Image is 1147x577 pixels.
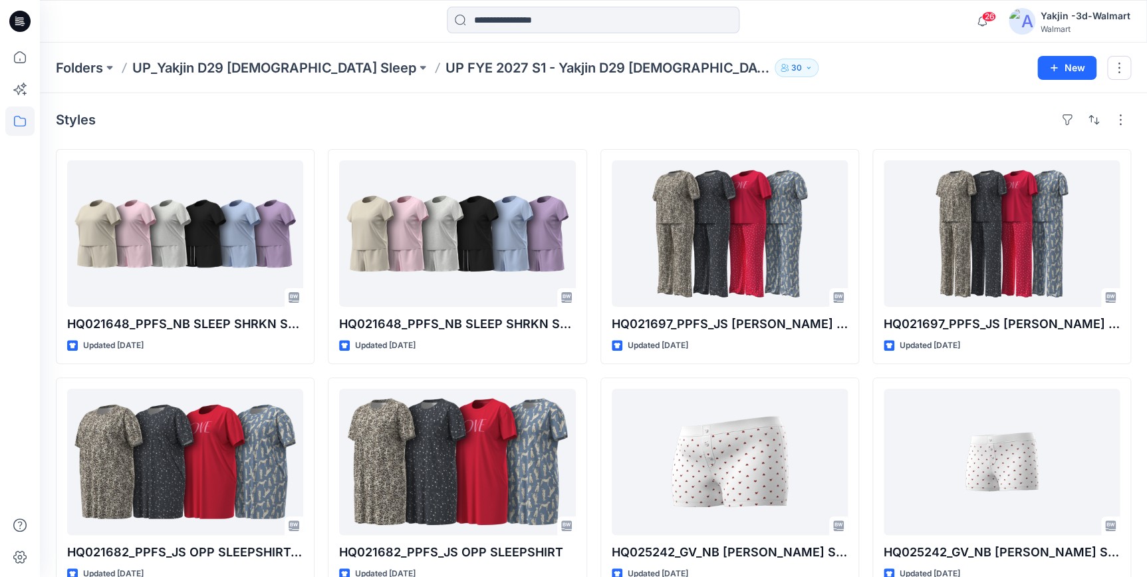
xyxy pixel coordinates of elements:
a: HQ025242_GV_NB CAMI BOXER SET_BOXER SHORT PLUS [612,389,848,535]
h4: Styles [56,112,96,128]
p: Updated [DATE] [628,339,688,353]
a: HQ021697_PPFS_JS OPP PJ SET [884,160,1120,307]
div: Yakjin -3d-Walmart [1041,8,1130,24]
a: Folders [56,59,103,77]
a: HQ021648_PPFS_NB SLEEP SHRKN SHORT SET PLUS [67,160,303,307]
p: HQ021697_PPFS_JS [PERSON_NAME] SET PLUS [612,315,848,333]
p: HQ021648_PPFS_NB SLEEP SHRKN SHORT SET PLUS [67,315,303,333]
p: HQ021697_PPFS_JS [PERSON_NAME] SET [884,315,1120,333]
a: HQ021648_PPFS_NB SLEEP SHRKN SHORT SET [339,160,575,307]
p: Updated [DATE] [900,339,960,353]
p: Updated [DATE] [83,339,144,353]
button: 30 [775,59,819,77]
div: Walmart [1041,24,1130,34]
a: HQ021682_PPFS_JS OPP SLEEPSHIRT_PLUS [67,389,303,535]
p: HQ021682_PPFS_JS OPP SLEEPSHIRT [339,543,575,562]
p: 30 [791,61,802,75]
p: HQ021682_PPFS_JS OPP SLEEPSHIRT_PLUS [67,543,303,562]
p: HQ025242_GV_NB [PERSON_NAME] SET_BOXER SHORT PLUS [612,543,848,562]
button: New [1037,56,1096,80]
p: HQ025242_GV_NB [PERSON_NAME] SET_BOXER SHORT [884,543,1120,562]
a: HQ025242_GV_NB CAMI BOXER SET_BOXER SHORT [884,389,1120,535]
p: HQ021648_PPFS_NB SLEEP SHRKN SHORT SET [339,315,575,333]
img: avatar [1009,8,1035,35]
span: 26 [981,11,996,22]
p: Updated [DATE] [355,339,416,353]
p: UP FYE 2027 S1 - Yakjin D29 [DEMOGRAPHIC_DATA] Sleepwear [446,59,769,77]
a: HQ021697_PPFS_JS OPP PJ SET PLUS [612,160,848,307]
a: HQ021682_PPFS_JS OPP SLEEPSHIRT [339,389,575,535]
a: UP_Yakjin D29 [DEMOGRAPHIC_DATA] Sleep [132,59,416,77]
